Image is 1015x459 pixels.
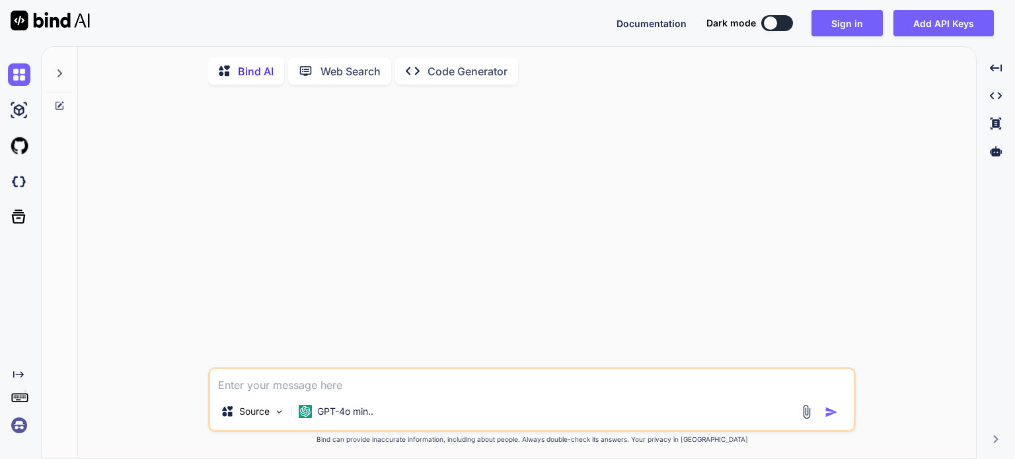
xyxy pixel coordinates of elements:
span: Documentation [617,18,687,29]
p: Web Search [320,63,381,79]
button: Sign in [811,10,883,36]
img: GPT-4o mini [299,405,312,418]
p: Bind AI [238,63,274,79]
img: icon [825,406,838,419]
img: ai-studio [8,99,30,122]
img: darkCloudIdeIcon [8,170,30,193]
p: Bind can provide inaccurate information, including about people. Always double-check its answers.... [208,435,856,444]
p: GPT-4o min.. [317,405,373,418]
button: Add API Keys [893,10,994,36]
button: Documentation [617,17,687,30]
img: chat [8,63,30,86]
span: Dark mode [706,17,756,30]
p: Code Generator [428,63,507,79]
img: githubLight [8,135,30,157]
img: Bind AI [11,11,90,30]
img: signin [8,414,30,437]
img: Pick Models [274,406,285,417]
p: Source [239,405,270,418]
img: attachment [799,404,814,419]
